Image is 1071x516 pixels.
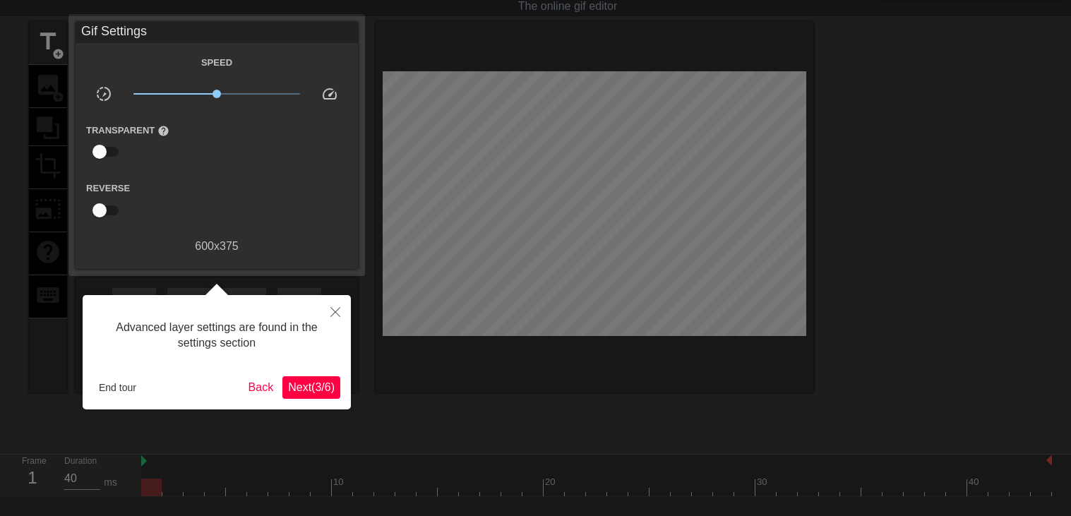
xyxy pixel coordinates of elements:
button: Back [243,376,280,399]
div: Advanced layer settings are found in the settings section [93,306,340,366]
button: Close [320,295,351,328]
button: Next [282,376,340,399]
span: Next ( 3 / 6 ) [288,381,335,393]
button: End tour [93,377,142,398]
